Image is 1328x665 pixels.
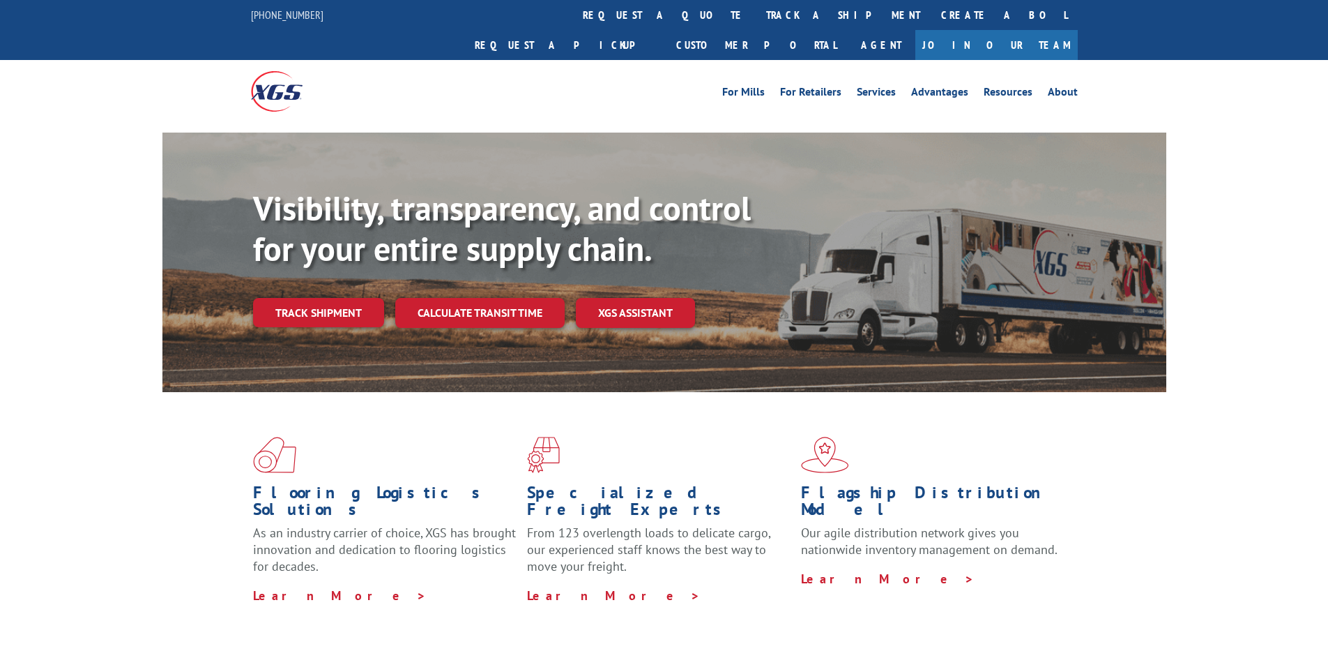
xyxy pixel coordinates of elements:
a: Learn More > [253,588,427,604]
h1: Specialized Freight Experts [527,484,791,525]
a: Join Our Team [915,30,1078,60]
a: Advantages [911,87,968,102]
a: Resources [984,87,1032,102]
a: Calculate transit time [395,298,565,328]
span: Our agile distribution network gives you nationwide inventory management on demand. [801,525,1058,558]
img: xgs-icon-focused-on-flooring-red [527,437,560,473]
a: For Mills [722,87,765,102]
a: Request a pickup [464,30,666,60]
p: From 123 overlength loads to delicate cargo, our experienced staff knows the best way to move you... [527,525,791,587]
a: Agent [847,30,915,60]
b: Visibility, transparency, and control for your entire supply chain. [253,186,751,270]
h1: Flooring Logistics Solutions [253,484,517,525]
img: xgs-icon-total-supply-chain-intelligence-red [253,437,296,473]
a: For Retailers [780,87,841,102]
a: Learn More > [801,571,975,587]
a: About [1048,87,1078,102]
a: Services [857,87,896,102]
a: Track shipment [253,298,384,327]
img: xgs-icon-flagship-distribution-model-red [801,437,849,473]
a: [PHONE_NUMBER] [251,8,323,22]
h1: Flagship Distribution Model [801,484,1064,525]
a: Customer Portal [666,30,847,60]
a: Learn More > [527,588,701,604]
span: As an industry carrier of choice, XGS has brought innovation and dedication to flooring logistics... [253,525,516,574]
a: XGS ASSISTANT [576,298,695,328]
